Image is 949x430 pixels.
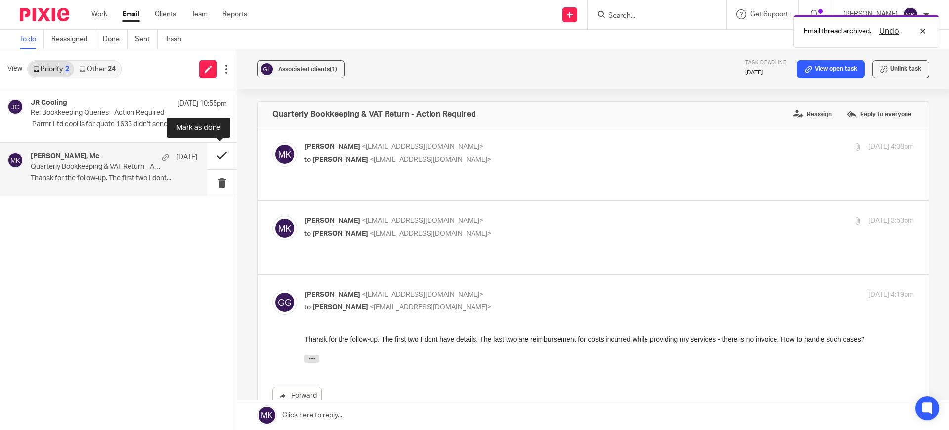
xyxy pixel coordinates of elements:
span: [PERSON_NAME] [312,304,368,311]
p: [DATE] 4:19pm [868,290,914,300]
p: [DATE] 3:53pm [868,216,914,226]
button: Undo [876,25,902,37]
p: Thansk for the follow-up. The first two I dont... [31,174,197,183]
p: Quarterly Bookkeeping & VAT Return - Action Required [31,163,164,171]
label: Reassign [791,107,834,122]
span: (1) [330,66,337,72]
span: View [7,64,22,74]
p: Parmr Ltd cool is for quote 1635 didn’t send... [31,120,227,129]
p: [DATE] [176,152,197,162]
span: <[EMAIL_ADDRESS][DOMAIN_NAME]> [370,156,491,163]
button: Associated clients(1) [257,60,345,78]
span: <[EMAIL_ADDRESS][DOMAIN_NAME]> [362,217,483,224]
button: Unlink task [872,60,929,78]
p: [DATE] 10:55pm [177,99,227,109]
span: [PERSON_NAME] [304,291,360,298]
div: 2 [65,66,69,73]
img: svg%3E [272,216,297,240]
span: to [304,230,311,237]
span: <[EMAIL_ADDRESS][DOMAIN_NAME]> [362,291,483,298]
a: Trash [165,30,189,49]
a: Done [103,30,128,49]
img: svg%3E [259,62,274,77]
a: Other24 [74,61,120,77]
a: Team [191,9,208,19]
a: Reassigned [51,30,95,49]
span: to [304,304,311,311]
p: Re: Bookkeeping Queries - Action Required [31,109,188,117]
div: 24 [108,66,116,73]
img: svg%3E [7,99,23,115]
a: View open task [797,60,865,78]
a: Email [122,9,140,19]
p: [DATE] [745,69,787,77]
span: [PERSON_NAME] [312,230,368,237]
span: [PERSON_NAME] [304,217,360,224]
a: Reports [222,9,247,19]
p: Email thread archived. [804,26,871,36]
img: svg%3E [903,7,918,23]
img: svg%3E [272,290,297,315]
a: Work [91,9,107,19]
img: svg%3E [272,142,297,167]
h4: Quarterly Bookkeeping & VAT Return - Action Required [272,109,476,119]
img: Pixie [20,8,69,21]
span: [PERSON_NAME] [304,143,360,150]
span: Task deadline [745,60,787,65]
span: [PERSON_NAME] [312,156,368,163]
img: svg%3E [7,152,23,168]
a: Forward [272,387,322,405]
span: Associated clients [278,66,337,72]
a: Priority2 [28,61,74,77]
p: [DATE] 4:08pm [868,142,914,152]
span: <[EMAIL_ADDRESS][DOMAIN_NAME]> [362,143,483,150]
a: Sent [135,30,158,49]
a: To do [20,30,44,49]
label: Reply to everyone [844,107,914,122]
h4: JR Cooling [31,99,67,107]
span: <[EMAIL_ADDRESS][DOMAIN_NAME]> [370,230,491,237]
span: to [304,156,311,163]
span: <[EMAIL_ADDRESS][DOMAIN_NAME]> [370,304,491,311]
a: Clients [155,9,176,19]
h4: [PERSON_NAME], Me [31,152,99,161]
